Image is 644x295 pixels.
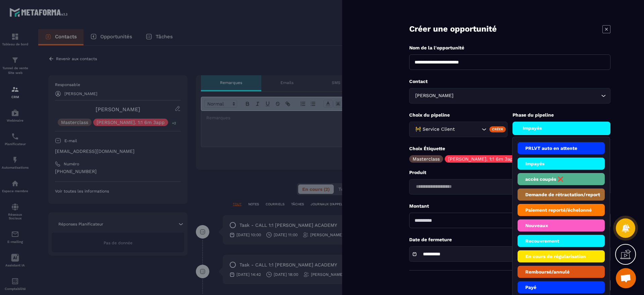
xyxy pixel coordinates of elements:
[455,92,599,99] input: Search for option
[409,88,610,103] div: Search for option
[409,112,507,118] p: Choix du pipeline
[409,237,610,243] p: Date de fermeture
[489,126,506,132] div: Créer
[409,24,497,35] p: Créer une opportunité
[409,179,610,195] div: Search for option
[414,126,456,133] span: 🚧 Service Client
[409,203,610,209] p: Montant
[409,169,610,176] p: Produit
[513,112,611,118] p: Phase du pipeline
[409,45,610,51] p: Nom de la l'opportunité
[413,157,440,161] p: Masterclass
[414,183,599,191] input: Search for option
[409,122,507,137] div: Search for option
[448,157,516,161] p: [PERSON_NAME]. 1:1 6m 3app
[456,126,480,133] input: Search for option
[409,145,610,152] p: Choix Étiquette
[414,92,455,99] span: [PERSON_NAME]
[409,78,610,85] p: Contact
[616,268,636,288] div: Ouvrir le chat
